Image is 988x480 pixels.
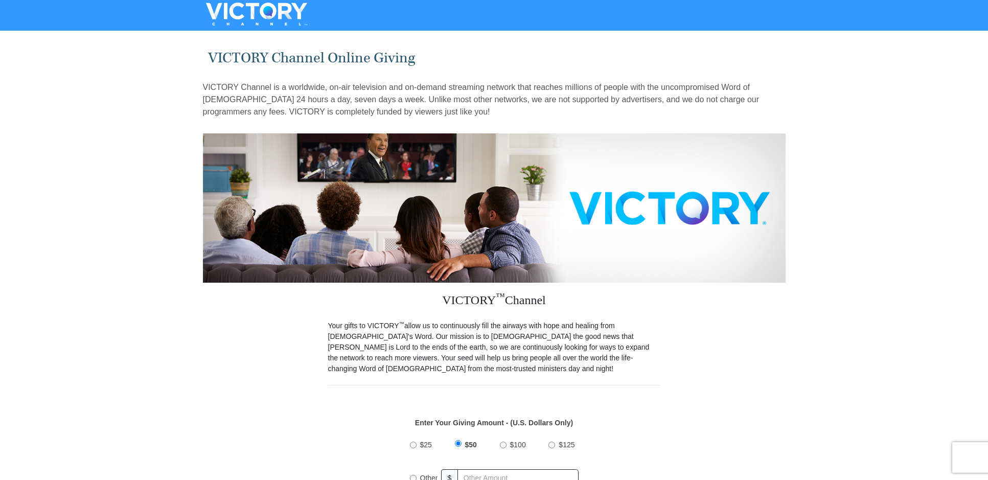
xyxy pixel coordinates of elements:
[510,441,526,449] span: $100
[415,419,573,427] strong: Enter Your Giving Amount - (U.S. Dollars Only)
[496,291,505,302] sup: ™
[420,441,432,449] span: $25
[203,81,786,118] p: VICTORY Channel is a worldwide, on-air television and on-demand streaming network that reaches mi...
[328,321,660,374] p: Your gifts to VICTORY allow us to continuously fill the airways with hope and healing from [DEMOG...
[208,50,780,66] h1: VICTORY Channel Online Giving
[465,441,477,449] span: $50
[328,283,660,321] h3: VICTORY Channel
[193,3,320,26] img: VICTORYTHON - VICTORY Channel
[559,441,575,449] span: $125
[399,321,405,327] sup: ™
